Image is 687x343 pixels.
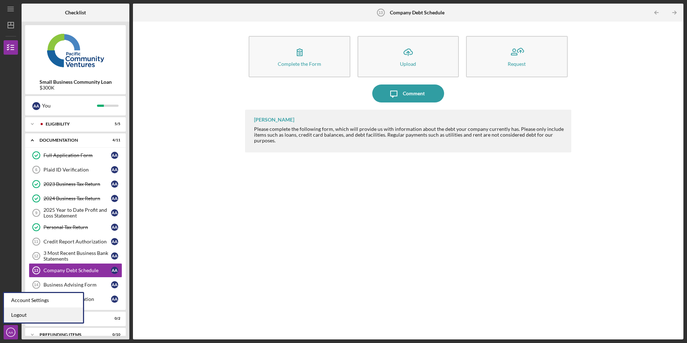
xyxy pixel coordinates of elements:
[40,79,112,85] b: Small Business Community Loan
[40,333,102,337] div: Prefunding Items
[107,333,120,337] div: 0 / 10
[29,249,122,263] a: 123 Most Recent Business Bank StatementsAA
[111,252,118,260] div: A A
[111,296,118,303] div: A A
[111,166,118,173] div: A A
[25,29,126,72] img: Product logo
[43,267,111,273] div: Company Debt Schedule
[43,224,111,230] div: Personal Tax Return
[29,206,122,220] a: 92025 Year to Date Profit and Loss StatementAA
[34,254,38,258] tspan: 12
[29,220,122,234] a: Personal Tax ReturnAA
[278,61,321,67] div: Complete the Form
[111,224,118,231] div: A A
[403,84,425,102] div: Comment
[466,36,567,77] button: Request
[249,36,350,77] button: Complete the Form
[111,281,118,288] div: A A
[378,10,383,15] tspan: 13
[400,61,416,67] div: Upload
[9,330,13,334] text: AA
[43,196,111,201] div: 2024 Business Tax Return
[358,36,459,77] button: Upload
[111,152,118,159] div: A A
[29,191,122,206] a: 2024 Business Tax ReturnAA
[4,293,83,308] div: Account Settings
[34,268,38,273] tspan: 13
[29,234,122,249] a: 11Credit Report AuthorizationAA
[43,207,111,219] div: 2025 Year to Date Profit and Loss Statement
[42,100,97,112] div: You
[29,177,122,191] a: 2023 Business Tax ReturnAA
[372,84,444,102] button: Comment
[29,163,122,177] a: 6Plaid ID VerificationAA
[254,126,564,143] div: Please complete the following form, which will provide us with information about the debt your co...
[46,122,102,126] div: Eligibility
[35,211,37,215] tspan: 9
[34,239,38,244] tspan: 11
[29,278,122,292] a: 14Business Advising FormAA
[43,282,111,288] div: Business Advising Form
[29,148,122,163] a: Full Application FormAA
[107,122,120,126] div: 5 / 5
[508,61,526,67] div: Request
[111,195,118,202] div: A A
[107,138,120,142] div: 4 / 11
[43,239,111,244] div: Credit Report Authorization
[34,283,38,287] tspan: 14
[40,138,102,142] div: Documentation
[43,250,111,262] div: 3 Most Recent Business Bank Statements
[111,238,118,245] div: A A
[35,168,37,172] tspan: 6
[111,267,118,274] div: A A
[390,10,444,15] b: Company Debt Schedule
[111,180,118,188] div: A A
[40,85,112,91] div: $300K
[43,167,111,173] div: Plaid ID Verification
[111,209,118,216] div: A A
[43,152,111,158] div: Full Application Form
[4,308,83,323] a: Logout
[32,102,40,110] div: A A
[29,263,122,278] a: 13Company Debt ScheduleAA
[254,117,294,123] div: [PERSON_NAME]
[43,181,111,187] div: 2023 Business Tax Return
[4,325,18,339] button: AA
[107,316,120,321] div: 0 / 2
[65,10,86,15] b: Checklist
